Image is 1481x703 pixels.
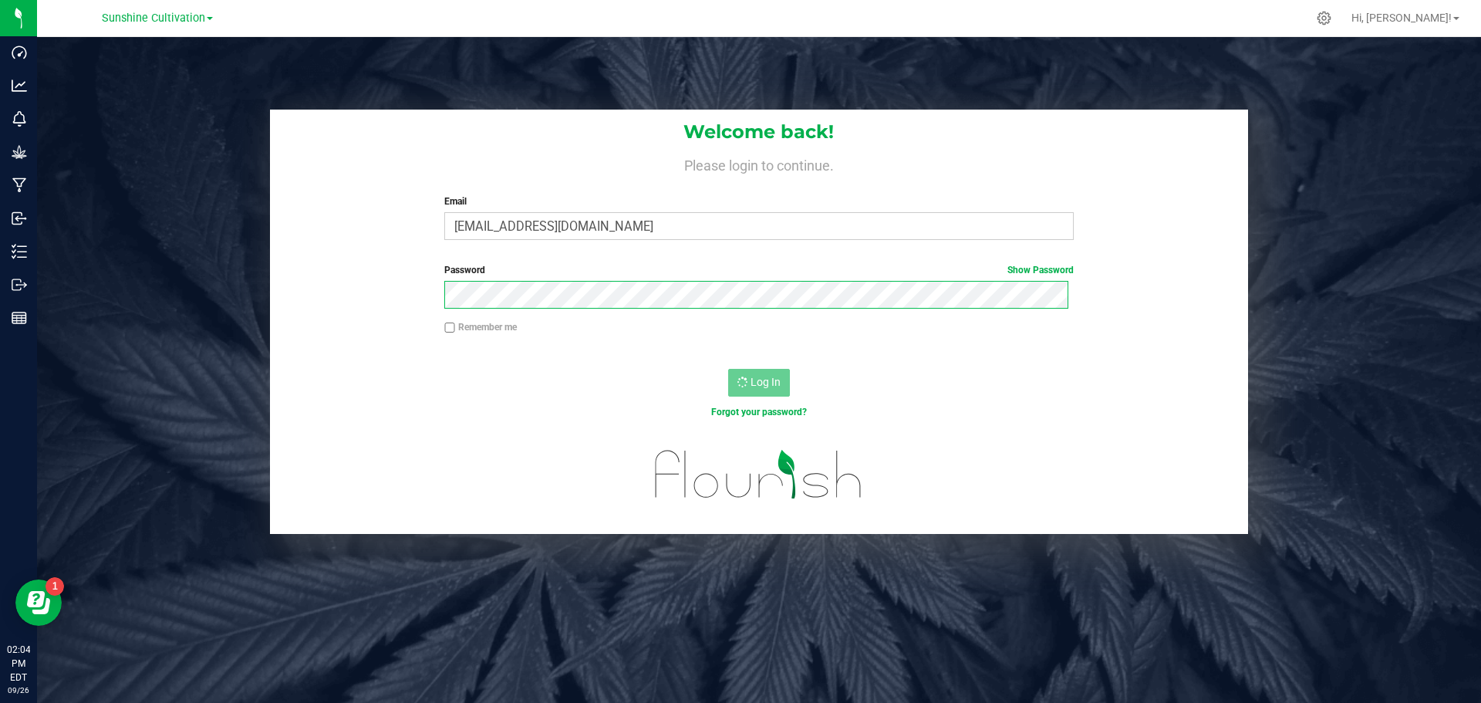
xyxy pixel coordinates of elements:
[1007,265,1074,275] a: Show Password
[444,265,485,275] span: Password
[751,376,781,388] span: Log In
[12,310,27,326] inline-svg: Reports
[15,580,62,626] iframe: Resource center
[728,369,790,397] button: Log In
[1351,12,1452,24] span: Hi, [PERSON_NAME]!
[12,144,27,160] inline-svg: Grow
[270,122,1248,142] h1: Welcome back!
[12,177,27,193] inline-svg: Manufacturing
[12,111,27,127] inline-svg: Monitoring
[270,154,1248,173] h4: Please login to continue.
[12,78,27,93] inline-svg: Analytics
[7,643,30,684] p: 02:04 PM EDT
[12,211,27,226] inline-svg: Inbound
[7,684,30,696] p: 09/26
[1314,11,1334,25] div: Manage settings
[711,407,807,417] a: Forgot your password?
[12,277,27,292] inline-svg: Outbound
[46,577,64,596] iframe: Resource center unread badge
[444,194,1073,208] label: Email
[444,323,455,333] input: Remember me
[12,244,27,259] inline-svg: Inventory
[444,320,517,334] label: Remember me
[636,435,881,514] img: flourish_logo.svg
[12,45,27,60] inline-svg: Dashboard
[102,12,205,25] span: Sunshine Cultivation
